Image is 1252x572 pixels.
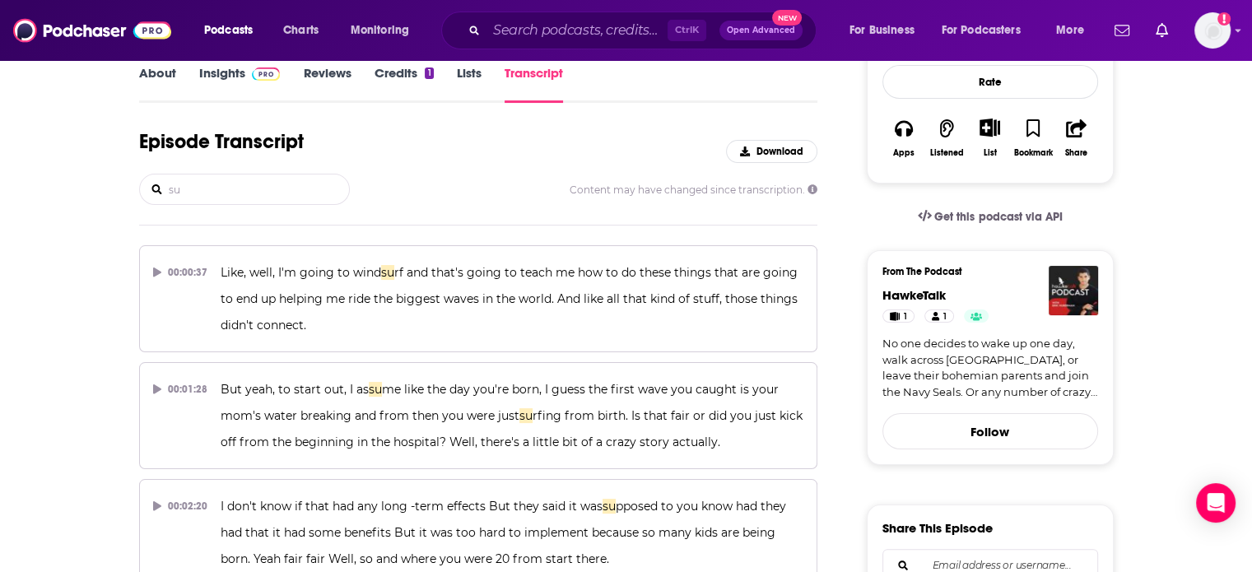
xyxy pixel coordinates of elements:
a: Show notifications dropdown [1108,16,1136,44]
svg: Add a profile image [1217,12,1231,26]
div: 00:02:20 [153,493,208,519]
button: Download [726,140,817,163]
div: List [984,147,997,158]
div: Bookmark [1013,148,1052,158]
a: 1 [924,309,954,323]
button: Bookmark [1012,108,1054,168]
span: su [603,499,616,514]
img: HawkeTalk [1049,266,1098,315]
a: HawkeTalk [882,287,946,303]
a: Lists [457,65,482,103]
button: Show profile menu [1194,12,1231,49]
div: 00:00:37 [153,259,208,286]
button: Show More Button [973,119,1007,137]
button: open menu [193,17,274,44]
div: Rate [882,65,1098,99]
a: Charts [272,17,328,44]
span: Content may have changed since transcription. [570,184,817,196]
button: open menu [1045,17,1105,44]
h3: Share This Episode [882,520,993,536]
span: For Business [849,19,915,42]
span: Podcasts [204,19,253,42]
a: No one decides to wake up one day, walk across [GEOGRAPHIC_DATA], or leave their bohemian parents... [882,336,1098,400]
button: open menu [339,17,431,44]
img: Podchaser Pro [252,67,281,81]
input: Search podcasts, credits, & more... [486,17,668,44]
button: 00:01:28But yeah, to start out, I assume like the day you're born, I guess the first wave you cau... [139,362,818,469]
a: Show notifications dropdown [1149,16,1175,44]
span: Like, well, I'm going to wind [221,265,381,280]
span: Download [756,146,803,157]
button: Apps [882,108,925,168]
button: 00:00:37Like, well, I'm going to windsurf and that's going to teach me how to do these things tha... [139,245,818,352]
span: 1 [943,309,947,325]
button: Share [1054,108,1097,168]
h1: Episode Transcript [139,129,304,154]
img: User Profile [1194,12,1231,49]
div: Show More ButtonList [968,108,1011,168]
span: Ctrl K [668,20,706,41]
a: Get this podcast via API [905,197,1076,237]
button: open menu [931,17,1045,44]
span: I don't know if that had any long -term effects But they said it was [221,499,603,514]
div: Listened [930,148,964,158]
button: Open AdvancedNew [719,21,803,40]
div: Share [1065,148,1087,158]
img: Podchaser - Follow, Share and Rate Podcasts [13,15,171,46]
span: Logged in as Ashley_Beenen [1194,12,1231,49]
a: About [139,65,176,103]
span: me like the day you're born, I guess the first wave you caught is your mom's water breaking and f... [221,382,782,423]
div: Open Intercom Messenger [1196,483,1236,523]
span: 1 [904,309,907,325]
span: For Podcasters [942,19,1021,42]
button: open menu [838,17,935,44]
a: InsightsPodchaser Pro [199,65,281,103]
div: 1 [425,67,433,79]
a: Credits1 [374,65,433,103]
span: su [519,408,533,423]
span: Monitoring [351,19,409,42]
a: Reviews [303,65,351,103]
div: Apps [893,148,915,158]
span: New [772,10,802,26]
span: rf and that's going to teach me how to do these things that are going to end up helping me ride t... [221,265,801,333]
input: Search transcript... [167,174,349,204]
span: Open Advanced [727,26,795,35]
h3: From The Podcast [882,266,1085,277]
span: pposed to you know had they had that it had some benefits But it was too hard to implement becaus... [221,499,789,566]
div: Search podcasts, credits, & more... [457,12,832,49]
span: Get this podcast via API [934,210,1062,224]
span: su [381,265,394,280]
button: Follow [882,413,1098,449]
a: Transcript [505,65,563,103]
span: su [369,382,382,397]
a: 1 [882,309,915,323]
button: Listened [925,108,968,168]
span: More [1056,19,1084,42]
span: Charts [283,19,319,42]
div: 00:01:28 [153,376,208,402]
span: But yeah, to start out, I as [221,382,369,397]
